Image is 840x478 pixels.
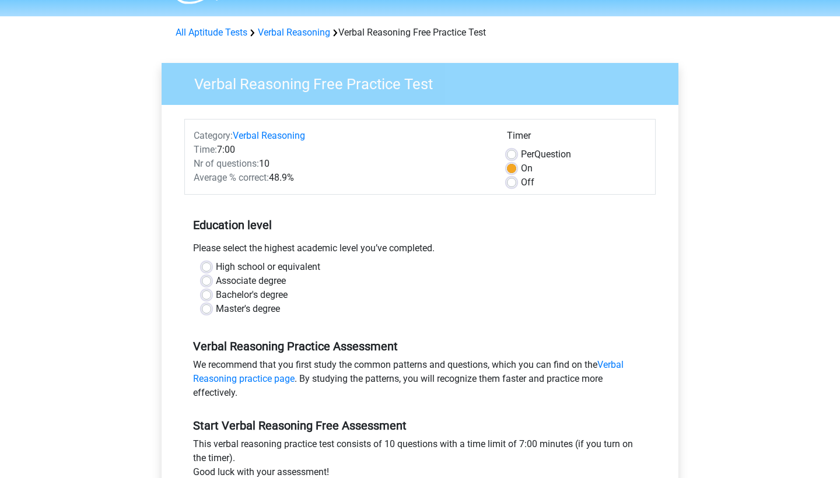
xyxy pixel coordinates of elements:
[180,71,670,93] h3: Verbal Reasoning Free Practice Test
[216,260,320,274] label: High school or equivalent
[507,129,646,147] div: Timer
[193,419,647,433] h5: Start Verbal Reasoning Free Assessment
[176,27,247,38] a: All Aptitude Tests
[185,143,498,157] div: 7:00
[216,288,288,302] label: Bachelor's degree
[193,213,647,237] h5: Education level
[521,175,534,189] label: Off
[193,339,647,353] h5: Verbal Reasoning Practice Assessment
[233,130,305,141] a: Verbal Reasoning
[216,302,280,316] label: Master's degree
[521,149,534,160] span: Per
[521,161,533,175] label: On
[194,158,259,169] span: Nr of questions:
[216,274,286,288] label: Associate degree
[184,358,656,405] div: We recommend that you first study the common patterns and questions, which you can find on the . ...
[194,130,233,141] span: Category:
[258,27,330,38] a: Verbal Reasoning
[184,241,656,260] div: Please select the highest academic level you’ve completed.
[185,171,498,185] div: 48.9%
[194,172,269,183] span: Average % correct:
[171,26,669,40] div: Verbal Reasoning Free Practice Test
[194,144,217,155] span: Time:
[521,147,571,161] label: Question
[185,157,498,171] div: 10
